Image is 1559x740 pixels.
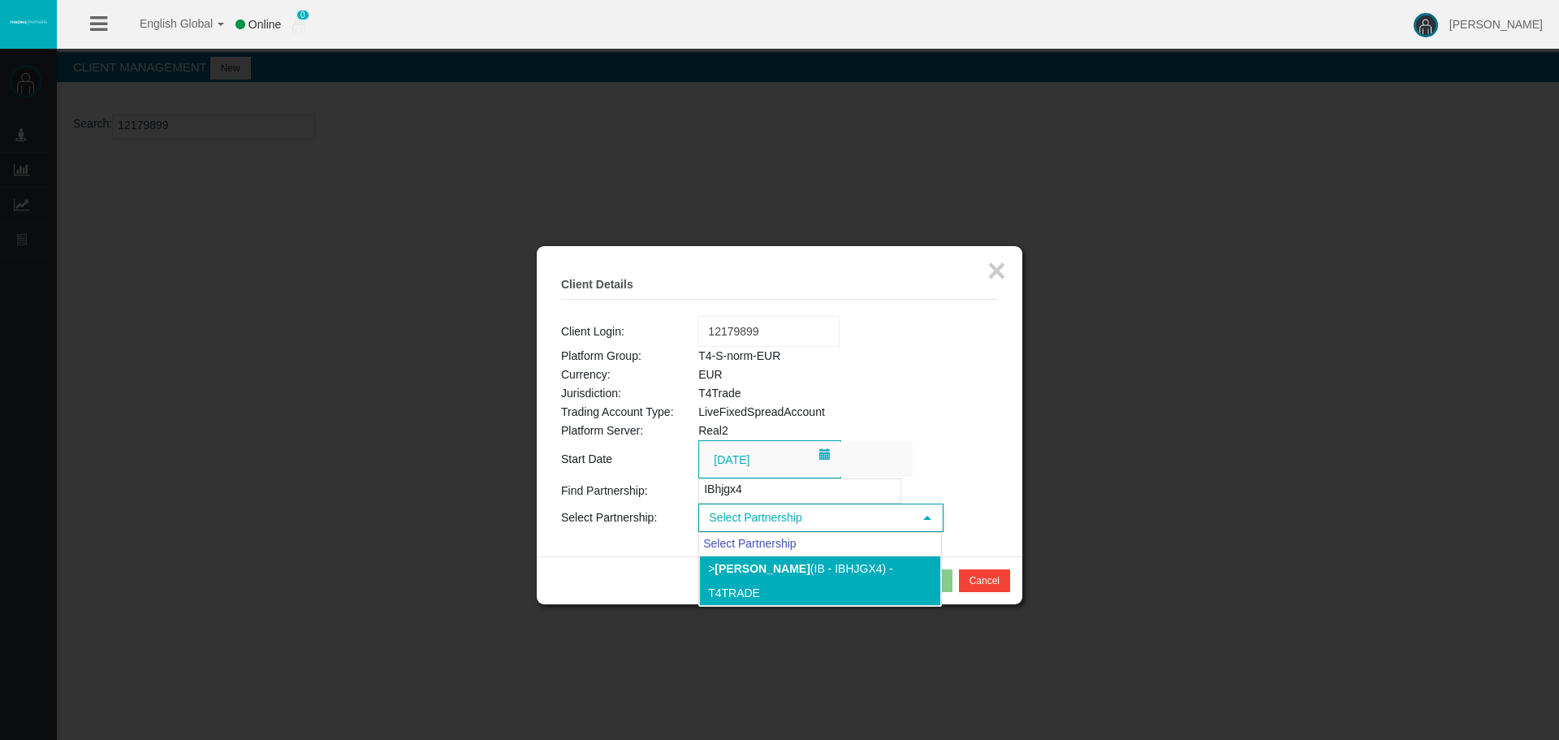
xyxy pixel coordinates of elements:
span: EUR [698,368,723,381]
button: × [987,254,1006,287]
span: Real2 [698,424,728,437]
span: [PERSON_NAME] [1449,18,1543,31]
img: user-image [1414,13,1438,37]
button: Cancel [959,569,1010,592]
span: T4-S-norm-EUR [698,349,780,362]
b: Client Details [561,278,633,291]
td: Platform Server: [561,422,698,440]
td: Currency: [561,366,698,384]
span: Select Partnership [700,505,913,530]
img: user_small.png [292,17,305,33]
span: T4Trade [698,387,741,400]
div: Select Partnership [699,533,941,555]
span: Find Partnership: [561,484,648,497]
span: Online [248,18,281,31]
span: LiveFixedSpreadAccount [698,405,825,418]
td: Platform Group: [561,347,698,366]
span: select [921,512,934,525]
td: Jurisdiction: [561,384,698,403]
span: 0 [296,10,309,20]
td: Trading Account Type: [561,403,698,422]
td: Start Date [561,440,698,478]
li: > (IB - IBhjgx4) - T4Trade [699,556,941,606]
b: [PERSON_NAME] [715,562,810,575]
span: Select Partnership: [561,511,657,524]
td: Client Login: [561,316,698,347]
img: logo.svg [8,19,49,25]
span: English Global [119,17,213,30]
